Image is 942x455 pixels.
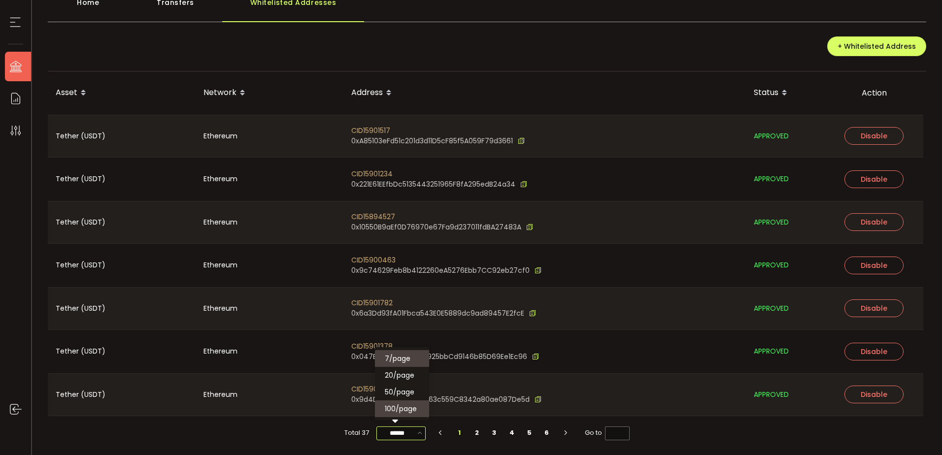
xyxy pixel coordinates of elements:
[203,389,237,400] span: Ethereum
[343,85,746,101] div: Address
[538,426,556,440] li: 6
[861,347,887,357] span: Disable
[56,173,105,185] span: Tether (USDT)
[203,346,237,357] span: Ethereum
[585,426,630,440] span: Go to
[351,298,536,308] span: CID15901782
[754,303,789,314] span: APPROVED
[754,346,789,357] span: APPROVED
[56,389,105,400] span: Tether (USDT)
[203,130,237,142] span: Ethereum
[844,170,904,188] button: Disable
[385,404,417,414] span: 100/page
[486,426,504,440] li: 3
[385,354,410,363] span: 7/page
[351,222,521,232] span: 0x10550B9aEf0D76970e67Fa9d237011fdBA27483A
[844,343,904,360] button: Disable
[754,130,789,142] span: APPROVED
[754,173,789,185] span: APPROVED
[746,85,825,101] div: Status
[351,212,533,222] span: CID15894527
[351,179,515,190] span: 0x221E61EEfbDc5135443251965F8fA295edB24a34
[351,136,513,146] span: 0xA85103eFd51c201d3d11D5cF85f5A059F79d3661
[56,303,105,314] span: Tether (USDT)
[196,85,343,101] div: Network
[861,217,887,227] span: Disable
[861,260,887,270] span: Disable
[861,174,887,184] span: Disable
[861,390,887,399] span: Disable
[351,352,527,362] span: 0x047B6d0ea995C515925bbCd9146b85D69Ee1Ec96
[203,173,237,185] span: Ethereum
[754,217,789,228] span: APPROVED
[754,389,789,400] span: APPROVED
[56,217,105,228] span: Tether (USDT)
[56,130,105,142] span: Tether (USDT)
[351,341,539,352] span: CID15901378
[385,387,414,397] span: 50/page
[861,303,887,313] span: Disable
[203,303,237,314] span: Ethereum
[56,346,105,357] span: Tether (USDT)
[351,384,541,394] span: CID15901378
[203,260,237,271] span: Ethereum
[351,265,530,276] span: 0x9c74629Feb8b4122260eA5276Ebb7CC92eb27cf0
[203,217,237,228] span: Ethereum
[351,169,527,179] span: CID15901234
[351,255,541,265] span: CID15900463
[344,426,369,440] span: Total 37
[825,87,923,98] div: Action
[351,126,525,136] span: CID15901517
[754,260,789,271] span: APPROVED
[838,41,916,51] span: + Whitelisted Address
[844,386,904,403] button: Disable
[468,426,486,440] li: 2
[861,131,887,141] span: Disable
[503,426,521,440] li: 4
[844,213,904,231] button: Disable
[893,408,942,455] iframe: Chat Widget
[351,308,524,319] span: 0x6a3Dd93fA01Fbca543E0E5889dc9ad89457E2fcE
[844,299,904,317] button: Disable
[48,85,196,101] div: Asset
[521,426,538,440] li: 5
[351,394,530,405] span: 0x9d4D9Fc828181e78263c559C8342a80ae087De5d
[385,370,414,380] span: 20/page
[451,426,469,440] li: 1
[56,260,105,271] span: Tether (USDT)
[827,36,926,56] button: + Whitelisted Address
[844,257,904,274] button: Disable
[844,127,904,145] button: Disable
